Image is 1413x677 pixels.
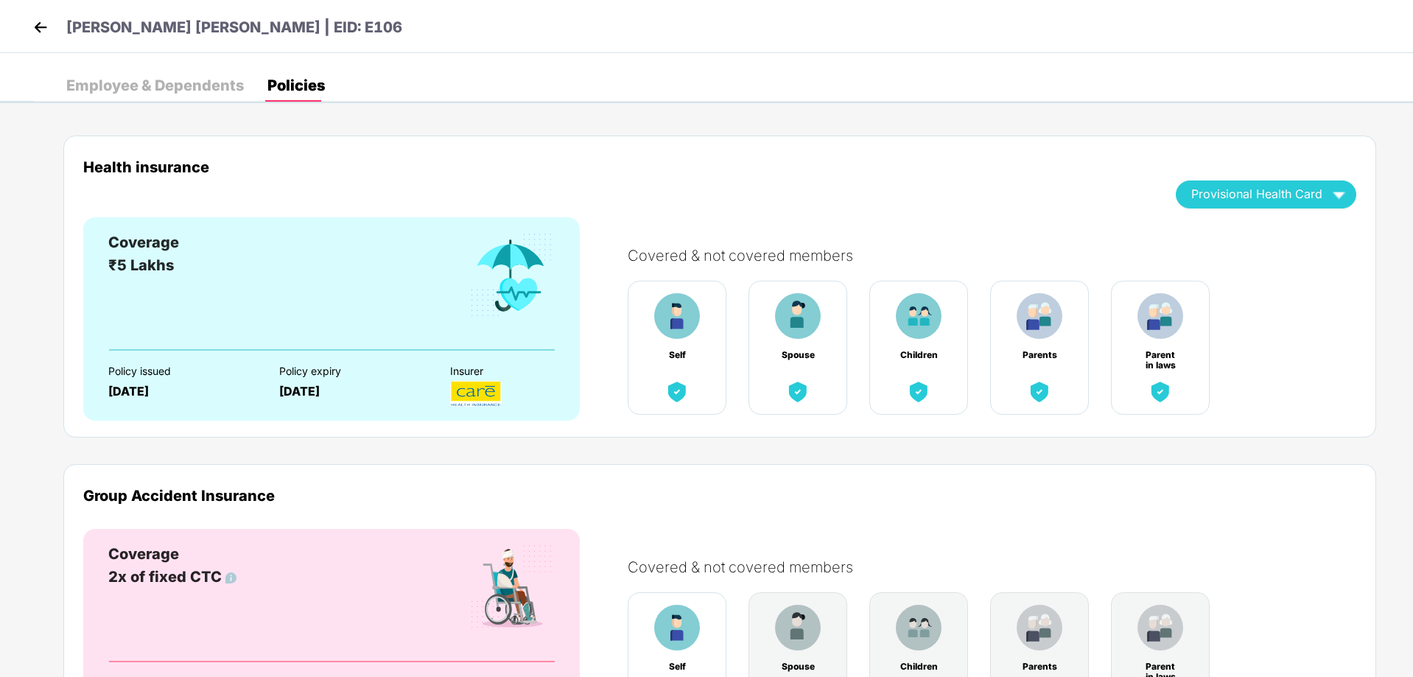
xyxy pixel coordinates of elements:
div: Policy issued [108,365,253,377]
img: info [225,572,236,583]
div: Parent in laws [1141,350,1179,360]
div: Health insurance [83,158,1154,175]
div: Spouse [779,662,817,672]
div: Parent in laws [1141,662,1179,672]
div: Group Accident Insurance [83,487,1356,504]
div: Policies [267,78,325,93]
div: Coverage [108,543,236,566]
div: Policy expiry [279,365,424,377]
img: benefitCardImg [905,379,932,405]
img: benefitCardImg [785,379,811,405]
div: Children [900,662,938,672]
div: Covered & not covered members [628,558,1371,576]
div: Employee & Dependents [66,78,244,93]
div: [DATE] [279,385,424,399]
span: ₹5 Lakhs [108,256,174,274]
img: benefitCardImg [664,379,690,405]
img: benefitCardImg [468,543,555,631]
img: benefitCardImg [775,605,821,650]
div: Children [900,350,938,360]
div: Insurer [450,365,595,377]
img: benefitCardImg [896,293,942,339]
div: Coverage [108,231,179,254]
div: Self [658,662,696,672]
span: 2x of fixed CTC [108,568,236,586]
img: benefitCardImg [654,293,700,339]
img: InsurerLogo [450,381,502,407]
img: wAAAAASUVORK5CYII= [1326,181,1352,207]
div: Parents [1020,662,1059,672]
img: benefitCardImg [1137,605,1183,650]
img: benefitCardImg [1017,605,1062,650]
img: benefitCardImg [1137,293,1183,339]
div: Parents [1020,350,1059,360]
div: [DATE] [108,385,253,399]
button: Provisional Health Card [1176,180,1356,208]
img: benefitCardImg [468,231,555,320]
img: benefitCardImg [654,605,700,650]
img: benefitCardImg [1017,293,1062,339]
img: benefitCardImg [775,293,821,339]
img: benefitCardImg [1147,379,1174,405]
div: Self [658,350,696,360]
img: benefitCardImg [896,605,942,650]
div: Spouse [779,350,817,360]
img: back [29,16,52,38]
p: [PERSON_NAME] [PERSON_NAME] | EID: E106 [66,16,402,39]
img: benefitCardImg [1026,379,1053,405]
div: Covered & not covered members [628,247,1371,264]
span: Provisional Health Card [1191,190,1322,198]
